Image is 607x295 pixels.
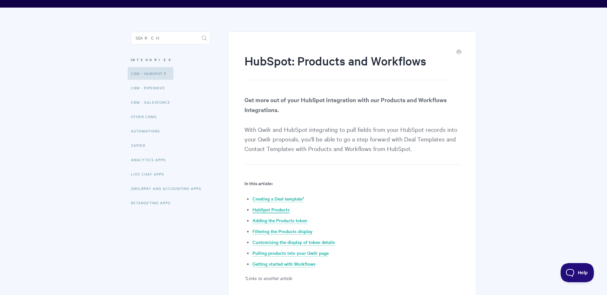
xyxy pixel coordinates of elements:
[244,96,447,114] strong: Get more out of your HubSpot integration with our Products and Workflows Integrations.
[244,95,460,165] p: With Qwilr and HubSpot integrating to pull fields from your HubSpot records into your Qwilr propo...
[131,110,162,123] a: Other CRMs
[131,81,170,94] a: CRM - Pipedrive
[131,168,169,180] a: Live Chat Apps
[244,275,292,281] em: *Links to another article
[131,196,175,209] a: Retargeting Apps
[252,228,313,235] a: Filtering the Products display
[252,250,329,257] a: Pulling products into your Qwilr page
[252,217,307,224] a: Adding the Products token
[128,67,173,80] a: CRM - HubSpot
[131,153,171,166] a: Analytics Apps
[131,32,211,44] input: Search
[252,261,315,268] a: Getting started with Workflows
[131,125,165,137] a: Automations
[131,54,211,65] h3: Categories
[561,263,594,282] iframe: Toggle Customer Support
[456,49,461,56] a: Print this Article
[244,180,273,186] b: In this article:
[252,195,304,202] a: Creating a Deal template*
[244,53,450,80] h1: HubSpot: Products and Workflows
[131,182,206,195] a: QwilrPay and Accounting Apps
[131,139,150,152] a: Zapier
[252,239,335,246] a: Customizing the display of token details
[252,206,290,213] a: HubSpot Products
[131,96,175,109] a: CRM - Salesforce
